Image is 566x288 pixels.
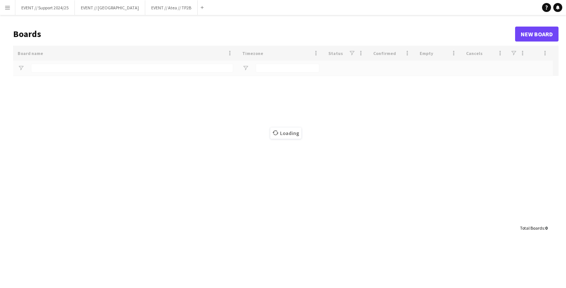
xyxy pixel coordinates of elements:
[515,27,559,42] a: New Board
[520,225,544,231] span: Total Boards
[145,0,198,15] button: EVENT // Atea // TP2B
[270,128,301,139] span: Loading
[13,28,515,40] h1: Boards
[75,0,145,15] button: EVENT // [GEOGRAPHIC_DATA]
[15,0,75,15] button: EVENT // Support 2024/25
[545,225,547,231] span: 0
[520,221,547,235] div: :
